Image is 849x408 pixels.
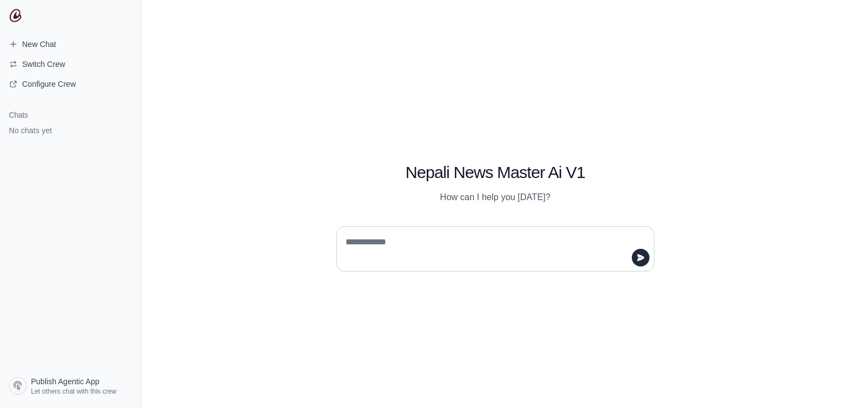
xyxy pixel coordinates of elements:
span: Configure Crew [22,79,76,90]
span: New Chat [22,39,56,50]
span: Publish Agentic App [31,376,99,387]
a: New Chat [4,35,137,53]
p: How can I help you [DATE]? [336,191,654,204]
h1: Nepali News Master Ai V1 [336,163,654,182]
span: Let others chat with this crew [31,387,117,396]
img: CrewAI Logo [9,9,22,22]
a: Configure Crew [4,75,137,93]
a: Publish Agentic App Let others chat with this crew [4,373,137,399]
span: Switch Crew [22,59,65,70]
button: Switch Crew [4,55,137,73]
